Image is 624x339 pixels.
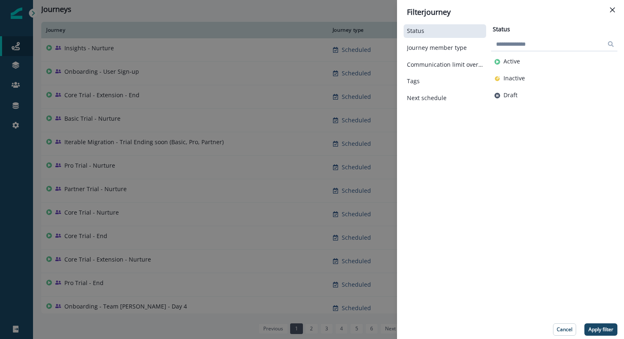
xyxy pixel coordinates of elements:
[494,58,614,65] button: Active
[503,58,520,65] p: Active
[494,92,614,99] button: Draft
[494,75,614,82] button: Inactive
[553,323,576,336] button: Cancel
[491,26,510,33] h2: Status
[407,28,483,35] button: Status
[407,95,447,102] p: Next schedule
[557,327,572,332] p: Cancel
[407,7,451,18] p: Filter journey
[407,78,420,85] p: Tags
[584,323,617,336] button: Apply filter
[407,78,483,85] button: Tags
[503,75,525,82] p: Inactive
[407,95,483,102] button: Next schedule
[407,28,424,35] p: Status
[503,92,518,99] p: Draft
[407,61,483,68] button: Communication limit overrides
[407,44,467,51] p: Journey member type
[589,327,613,332] p: Apply filter
[606,3,619,16] button: Close
[407,44,483,51] button: Journey member type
